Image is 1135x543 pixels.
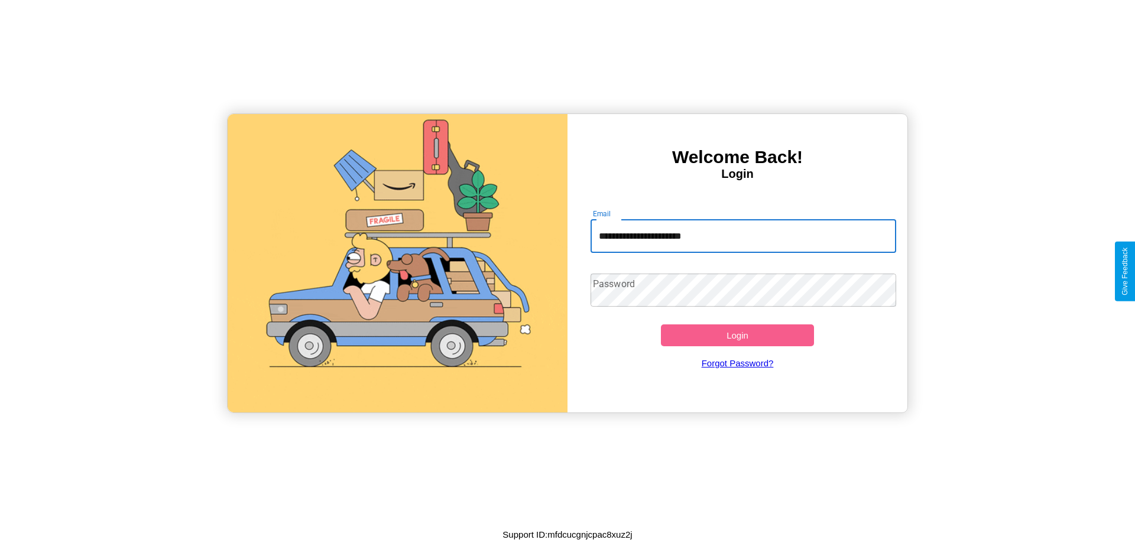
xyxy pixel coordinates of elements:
a: Forgot Password? [585,346,891,380]
div: Give Feedback [1121,248,1129,295]
button: Login [661,324,814,346]
img: gif [228,114,567,412]
h4: Login [567,167,907,181]
label: Email [593,209,611,219]
h3: Welcome Back! [567,147,907,167]
p: Support ID: mfdcucgnjcpac8xuz2j [502,526,632,542]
